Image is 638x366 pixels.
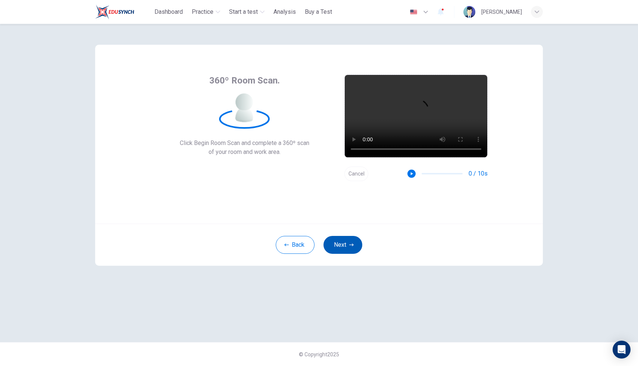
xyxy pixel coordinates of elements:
span: © Copyright 2025 [299,351,339,357]
span: 360º Room Scan. [209,75,280,86]
span: of your room and work area. [180,148,309,157]
span: Click Begin Room Scan and complete a 360º scan [180,139,309,148]
span: Buy a Test [305,7,332,16]
button: Practice [189,5,223,19]
span: 0 / 10s [469,169,488,178]
span: Start a test [229,7,258,16]
button: Cancel [344,167,368,181]
div: Open Intercom Messenger [613,341,631,359]
span: Analysis [273,7,296,16]
a: ELTC logo [95,4,151,19]
img: en [409,9,418,15]
button: Buy a Test [302,5,335,19]
button: Back [276,236,315,254]
img: Profile picture [463,6,475,18]
img: ELTC logo [95,4,134,19]
button: Dashboard [151,5,186,19]
button: Next [323,236,362,254]
button: Start a test [226,5,268,19]
span: Dashboard [154,7,183,16]
div: [PERSON_NAME] [481,7,522,16]
button: Analysis [270,5,299,19]
span: Practice [192,7,213,16]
